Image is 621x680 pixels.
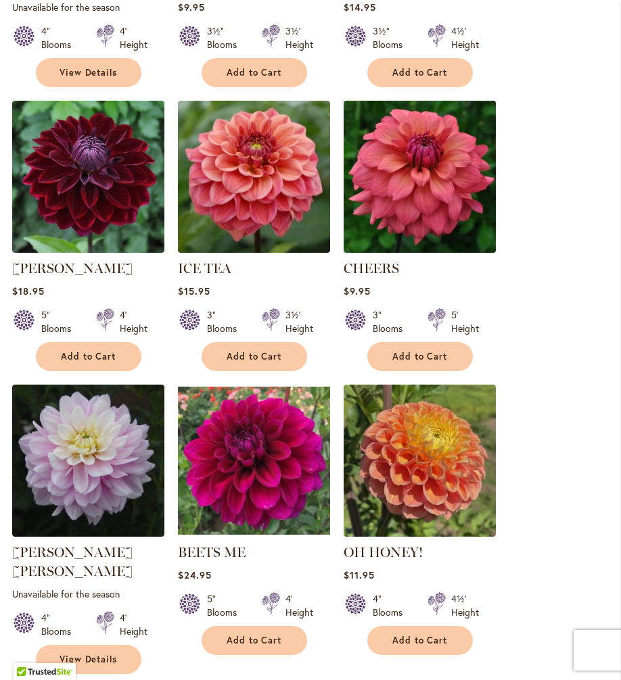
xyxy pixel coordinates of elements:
a: View Details [36,645,141,674]
button: Add to Cart [202,342,307,371]
a: [PERSON_NAME] [12,260,133,276]
a: View Details [36,58,141,87]
span: Add to Cart [392,635,448,646]
span: $14.95 [344,1,376,14]
span: Add to Cart [61,351,116,362]
button: Add to Cart [202,626,307,655]
div: 4" Blooms [41,611,80,638]
a: Kaisha Lea [12,243,164,256]
span: Add to Cart [227,351,282,362]
a: ICE TEA [178,260,231,276]
a: CHEERS [344,260,399,276]
span: $18.95 [12,285,45,297]
img: ICE TEA [178,101,330,253]
div: 5" Blooms [207,592,246,619]
button: Add to Cart [367,626,473,655]
a: ICE TEA [178,243,330,256]
p: Unavailable for the season [12,1,164,14]
img: BEETS ME [178,385,330,537]
span: View Details [60,654,118,665]
button: Add to Cart [202,58,307,87]
img: Oh Honey! [344,385,496,537]
span: View Details [60,67,118,78]
iframe: Launch Accessibility Center [10,632,48,670]
span: Add to Cart [392,67,448,78]
div: 4½' Height [451,592,479,619]
div: 5' Height [451,308,479,335]
a: [PERSON_NAME] [PERSON_NAME] [12,544,133,579]
div: 3½' Height [285,308,313,335]
div: 4" Blooms [41,24,80,51]
div: 3" Blooms [373,308,411,335]
button: Add to Cart [367,342,473,371]
div: 3½" Blooms [207,24,246,51]
div: 3" Blooms [207,308,246,335]
span: Add to Cart [227,635,282,646]
a: CHEERS [344,243,496,256]
span: $11.95 [344,568,375,581]
div: 4' Height [120,308,147,335]
img: CHEERS [340,97,499,256]
span: $24.95 [178,568,212,581]
span: $15.95 [178,285,210,297]
button: Add to Cart [36,342,141,371]
div: 4' Height [285,592,313,619]
div: 4" Blooms [373,592,411,619]
div: 3½" Blooms [373,24,411,51]
div: 3½' Height [285,24,313,51]
a: OH HONEY! [344,544,423,560]
span: $9.95 [178,1,205,14]
a: Charlotte Mae [12,527,164,539]
div: 5" Blooms [41,308,80,335]
button: Add to Cart [367,58,473,87]
img: Kaisha Lea [12,101,164,253]
span: Add to Cart [392,351,448,362]
a: BEETS ME [178,527,330,539]
div: 4' Height [120,611,147,638]
img: Charlotte Mae [12,385,164,537]
a: Oh Honey! [344,527,496,539]
span: Add to Cart [227,67,282,78]
div: 4½' Height [451,24,479,51]
span: $9.95 [344,285,371,297]
a: BEETS ME [178,544,246,560]
p: Unavailable for the season [12,587,164,600]
div: 4' Height [120,24,147,51]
